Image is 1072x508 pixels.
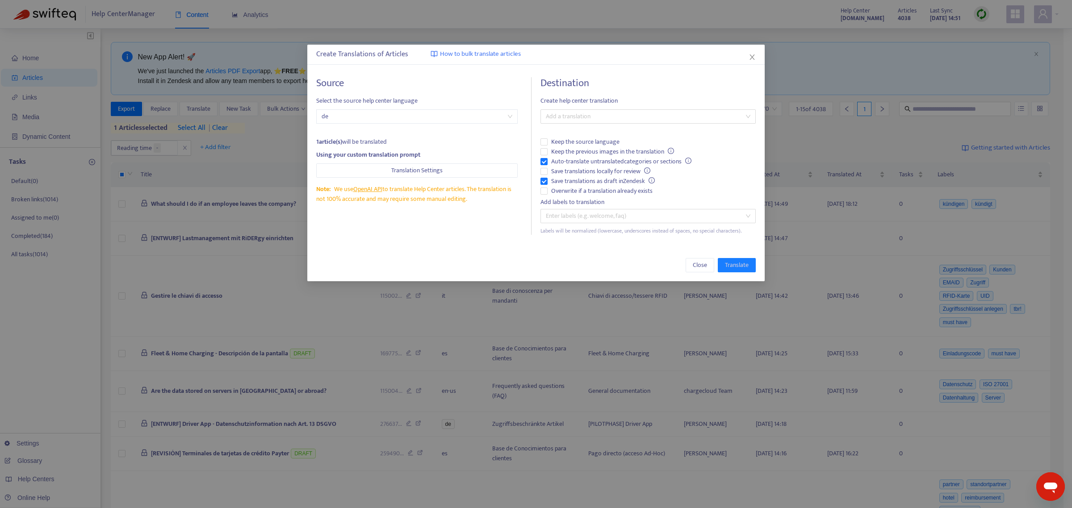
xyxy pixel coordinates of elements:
button: Translation Settings [316,163,518,178]
h4: Source [316,77,518,89]
span: How to bulk translate articles [440,49,521,59]
img: image-link [431,50,438,58]
span: Save translations as draft in Zendesk [548,176,658,186]
span: Keep the source language [548,137,623,147]
span: Create help center translation [540,96,756,106]
span: Close [693,260,707,270]
a: How to bulk translate articles [431,49,521,59]
button: Close [686,258,714,272]
div: We use to translate Help Center articles. The translation is not 100% accurate and may require so... [316,184,518,204]
a: OpenAI API [353,184,382,194]
span: info-circle [649,177,655,183]
iframe: Schaltfläche zum Öffnen des Messaging-Fensters [1036,472,1065,501]
span: Select the source help center language [316,96,518,106]
span: Auto-translate untranslated categories or sections [548,157,695,167]
span: Note: [316,184,331,194]
span: info-circle [668,148,674,154]
button: Close [747,52,757,62]
span: de [322,110,512,123]
span: Save translations locally for review [548,167,654,176]
span: info-circle [685,158,691,164]
span: Translation Settings [391,166,443,175]
div: Add labels to translation [540,197,756,207]
span: Keep the previous images in the translation [548,147,678,157]
h4: Destination [540,77,756,89]
div: Labels will be normalized (lowercase, underscores instead of spaces, no special characters). [540,227,756,235]
strong: 1 article(s) [316,137,342,147]
span: info-circle [644,167,650,174]
span: close [749,54,756,61]
div: will be translated [316,137,518,147]
div: Create Translations of Articles [316,49,756,60]
span: Overwrite if a translation already exists [548,186,656,196]
button: Translate [718,258,756,272]
div: Using your custom translation prompt [316,150,518,160]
